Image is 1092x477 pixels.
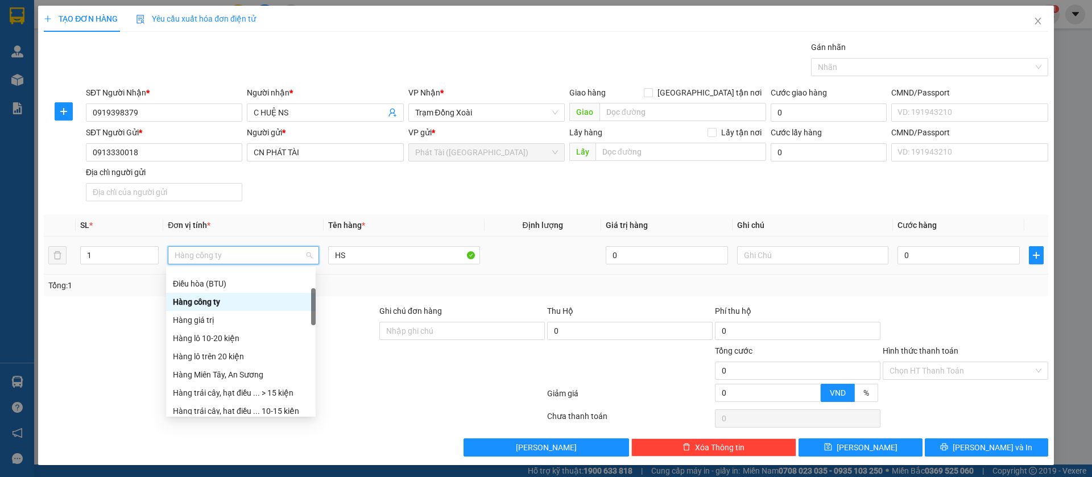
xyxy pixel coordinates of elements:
button: printer[PERSON_NAME] và In [925,438,1048,457]
div: Hàng trái cây, hạt điều ... 10-15 kiện [166,402,316,420]
span: Lấy hàng [569,128,602,137]
span: Định lượng [523,221,563,230]
span: Yêu cầu xuất hóa đơn điện tử [136,14,256,23]
label: Hình thức thanh toán [883,346,958,355]
div: Chưa thanh toán [546,410,714,430]
span: plus [55,107,72,116]
div: Hàng lô 10-20 kiện [166,329,316,347]
div: Điều hòa (BTU) [173,277,309,290]
span: close [1033,16,1043,26]
label: Cước giao hàng [771,88,827,97]
input: Ghi Chú [737,246,888,264]
button: [PERSON_NAME] [464,438,629,457]
span: Giao [569,103,599,121]
span: [PERSON_NAME] [837,441,897,454]
label: Ghi chú đơn hàng [379,306,442,316]
span: user-add [388,108,397,117]
button: plus [1029,246,1044,264]
span: printer [940,443,948,452]
input: Cước giao hàng [771,103,887,122]
div: Hàng trái cây, hạt điều ... > 15 kiện [173,387,309,399]
input: 0 [606,246,728,264]
div: SĐT Người Nhận [86,86,242,99]
div: Hàng lô trên 20 kiện [166,347,316,366]
span: Tên hàng [328,221,365,230]
span: Trạm Đồng Xoài [415,104,558,121]
span: Lấy [569,143,595,161]
div: Hàng lô trên 20 kiện [173,350,309,363]
div: Giảm giá [546,387,714,407]
span: Thu Hộ [547,306,573,316]
button: plus [55,102,73,121]
span: [PERSON_NAME] và In [953,441,1032,454]
span: delete [682,443,690,452]
span: Hàng công ty [175,247,312,264]
button: deleteXóa Thông tin [631,438,797,457]
span: Giá trị hàng [606,221,648,230]
div: Hàng công ty [166,293,316,311]
div: Tổng: 1 [48,279,421,292]
div: SĐT Người Gửi [86,126,242,139]
div: CMND/Passport [891,126,1048,139]
div: Hàng trái cây, hạt điều ... > 15 kiện [166,384,316,402]
div: Địa chỉ người gửi [86,166,242,179]
img: icon [136,15,145,24]
span: Đơn vị tính [168,221,210,230]
div: Hàng trái cây, hạt điều ... 10-15 kiện [173,405,309,417]
input: Dọc đường [599,103,766,121]
th: Ghi chú [733,214,893,237]
span: Tổng cước [715,346,752,355]
span: VND [830,388,846,397]
div: Hàng Miên Tây, An Sương [166,366,316,384]
span: Cước hàng [897,221,937,230]
span: TẠO ĐƠN HÀNG [44,14,118,23]
div: Phí thu hộ [715,305,880,322]
button: Close [1022,6,1054,38]
input: Cước lấy hàng [771,143,887,161]
span: Xóa Thông tin [695,441,744,454]
span: VP Nhận [408,88,440,97]
div: Hàng giá trị [166,311,316,329]
div: Hàng công ty [173,296,309,308]
label: Gán nhãn [811,43,846,52]
span: Giao hàng [569,88,606,97]
input: Ghi chú đơn hàng [379,322,545,340]
div: Hàng giá trị [173,314,309,326]
div: Hàng lô 10-20 kiện [173,332,309,345]
div: Hàng Miên Tây, An Sương [173,368,309,381]
span: Phát Tài (Quận 5) [415,144,558,161]
span: % [863,388,869,397]
input: Địa chỉ của người gửi [86,183,242,201]
button: delete [48,246,67,264]
button: save[PERSON_NAME] [799,438,922,457]
input: Dọc đường [595,143,766,161]
div: Người nhận [247,86,403,99]
div: CMND/Passport [891,86,1048,99]
label: Cước lấy hàng [771,128,822,137]
span: plus [44,15,52,23]
span: Lấy tận nơi [717,126,766,139]
span: SL [80,221,89,230]
span: save [824,443,832,452]
span: plus [1029,251,1043,260]
div: VP gửi [408,126,565,139]
span: [GEOGRAPHIC_DATA] tận nơi [653,86,766,99]
div: Điều hòa (BTU) [166,275,316,293]
input: VD: Bàn, Ghế [328,246,479,264]
div: Người gửi [247,126,403,139]
span: [PERSON_NAME] [516,441,577,454]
